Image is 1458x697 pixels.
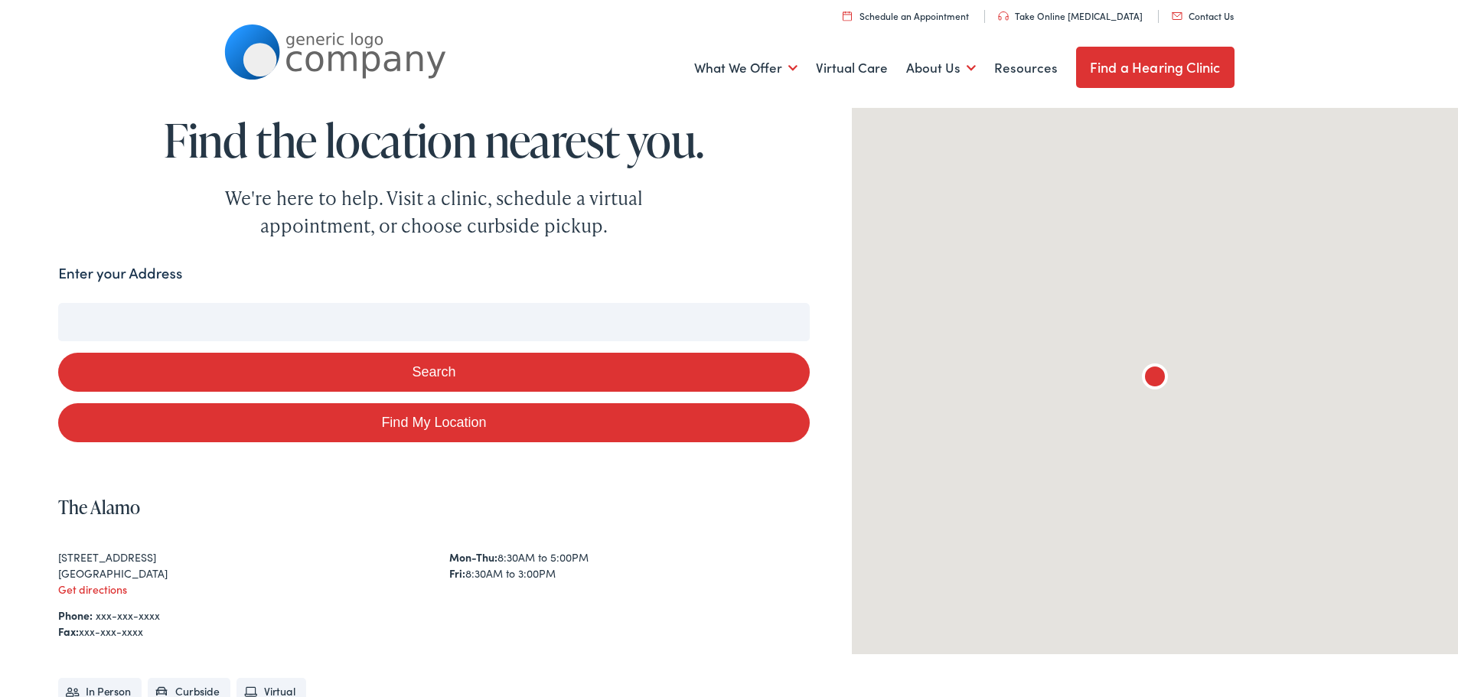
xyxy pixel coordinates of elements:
div: The Alamo [1130,354,1179,403]
a: Find a Hearing Clinic [1076,47,1235,88]
strong: Fax: [58,624,79,639]
div: [STREET_ADDRESS] [58,549,419,565]
a: Resources [994,40,1058,96]
strong: Mon-Thu: [449,549,497,565]
div: [GEOGRAPHIC_DATA] [58,565,419,581]
img: utility icon [843,11,852,21]
a: Schedule an Appointment [843,9,969,22]
strong: Phone: [58,607,93,623]
img: utility icon [998,11,1009,21]
a: The Alamo [58,494,140,519]
a: About Us [906,40,976,96]
img: utility icon [1172,12,1182,20]
input: Enter your address or zip code [58,303,809,341]
label: Enter your Address [58,262,182,285]
a: What We Offer [694,40,797,96]
div: 8:30AM to 5:00PM 8:30AM to 3:00PM [449,549,810,581]
h1: Find the location nearest you. [58,115,809,165]
a: Contact Us [1172,9,1234,22]
div: xxx-xxx-xxxx [58,624,809,640]
a: Get directions [58,581,127,597]
a: xxx-xxx-xxxx [96,607,160,623]
a: Take Online [MEDICAL_DATA] [998,9,1143,22]
strong: Fri: [449,565,465,581]
div: We're here to help. Visit a clinic, schedule a virtual appointment, or choose curbside pickup. [189,184,679,239]
a: Virtual Care [816,40,888,96]
a: Find My Location [58,403,809,442]
button: Search [58,353,809,392]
